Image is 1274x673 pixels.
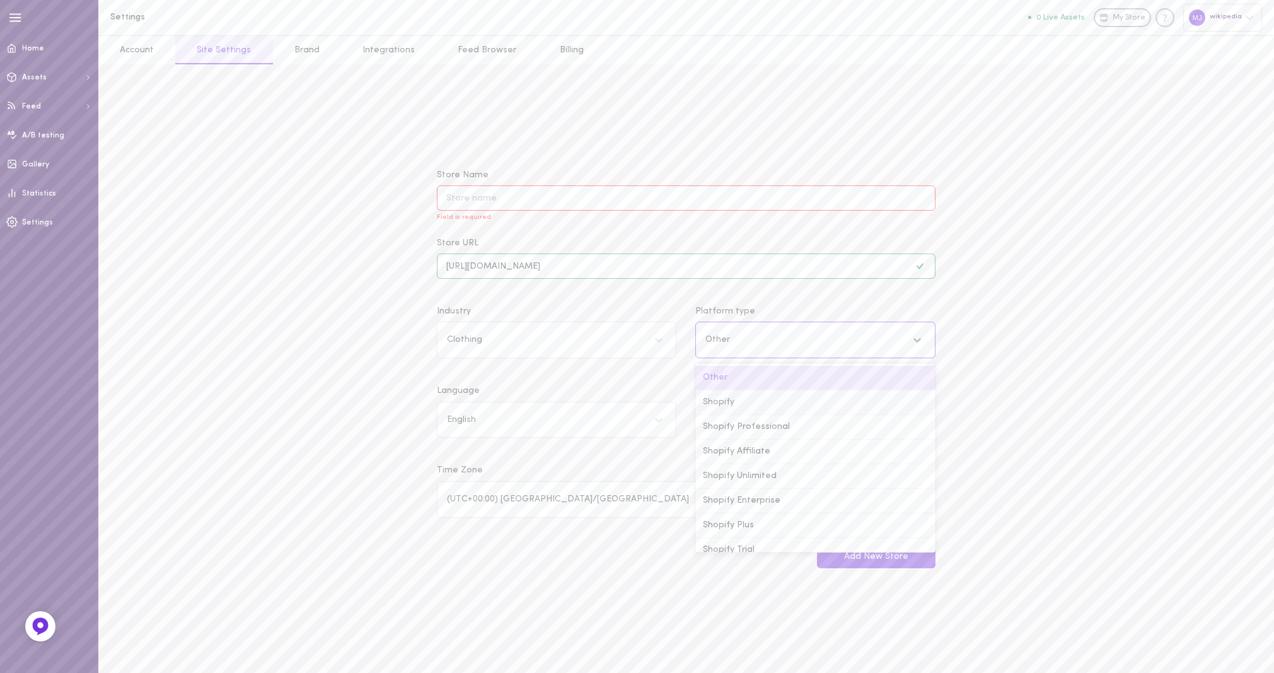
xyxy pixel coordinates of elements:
span: Time Zone [437,465,483,475]
div: Shopify Unlimited [695,464,935,489]
div: Shopify Trial [695,538,935,563]
input: Store URL [437,254,935,278]
div: Shopify Professional [695,415,935,440]
span: Feed [22,103,41,110]
a: Brand [273,36,341,64]
button: Add New Store [817,544,935,569]
img: Feedback Button [31,617,50,636]
span: Statistics [22,190,56,197]
h1: Settings [110,13,318,22]
a: Feed Browser [436,36,538,64]
span: Field is required [437,214,491,221]
div: Shopify Plus [695,513,935,538]
span: My Store [1113,13,1145,24]
div: wikipedia [1183,4,1262,31]
span: Platform type [695,307,755,316]
span: Gallery [22,161,49,168]
div: Other [695,366,935,390]
div: Other [705,336,730,344]
span: Industry [437,307,471,316]
div: Shopify Enterprise [695,489,935,513]
span: Settings [22,219,53,226]
a: My Store [1094,8,1151,27]
div: Knowledge center [1155,8,1174,27]
span: Store Name [437,170,489,180]
span: Assets [22,74,47,81]
a: Integrations [341,36,436,64]
a: 0 Live Assets [1028,13,1094,22]
span: Home [22,45,44,52]
div: Shopify [695,390,935,415]
input: Store NameField is required [437,185,935,210]
div: English [447,416,476,424]
span: Store URL [437,238,478,248]
div: Shopify Affiliate [695,440,935,464]
div: Clothing [447,336,482,344]
span: A/B testing [22,132,64,139]
button: 0 Live Assets [1028,13,1085,21]
a: Site Settings [175,36,272,64]
span: Language [437,386,480,395]
a: Billing [538,36,605,64]
div: (UTC+00:00) [GEOGRAPHIC_DATA]/[GEOGRAPHIC_DATA] [447,495,689,504]
a: Account [98,36,175,64]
